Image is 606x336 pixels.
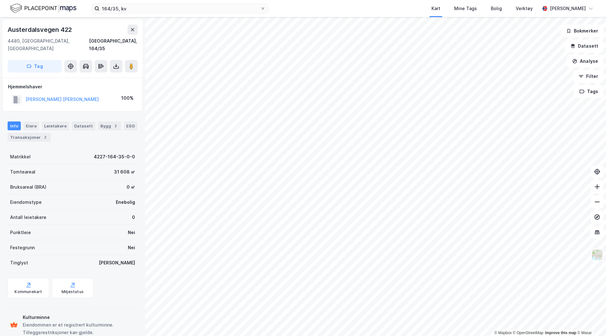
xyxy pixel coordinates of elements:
[8,37,89,52] div: 4480, [GEOGRAPHIC_DATA], [GEOGRAPHIC_DATA]
[8,83,137,91] div: Hjemmelshaver
[550,5,586,12] div: [PERSON_NAME]
[567,55,603,68] button: Analyse
[98,121,121,130] div: Bygg
[545,331,576,335] a: Improve this map
[23,121,39,130] div: Eiere
[94,153,135,161] div: 4227-164-35-0-0
[513,331,544,335] a: OpenStreetMap
[10,198,42,206] div: Eiendomstype
[8,133,51,142] div: Transaksjoner
[132,214,135,221] div: 0
[573,70,603,83] button: Filter
[494,331,512,335] a: Mapbox
[8,60,62,73] button: Tag
[10,168,35,176] div: Tomteareal
[99,259,135,267] div: [PERSON_NAME]
[8,121,21,130] div: Info
[454,5,477,12] div: Mine Tags
[124,121,137,130] div: ESG
[491,5,502,12] div: Bolig
[574,306,606,336] iframe: Chat Widget
[127,183,135,191] div: 0 ㎡
[10,259,28,267] div: Tinglyst
[112,123,119,129] div: 2
[8,25,73,35] div: Austerdalsvegen 422
[574,85,603,98] button: Tags
[10,153,31,161] div: Matrikkel
[591,249,603,261] img: Z
[114,168,135,176] div: 31 608 ㎡
[516,5,533,12] div: Verktøy
[42,121,69,130] div: Leietakere
[72,121,95,130] div: Datasett
[99,4,260,13] input: Søk på adresse, matrikkel, gårdeiere, leietakere eller personer
[10,3,76,14] img: logo.f888ab2527a4732fd821a326f86c7f29.svg
[89,37,138,52] div: [GEOGRAPHIC_DATA], 164/35
[15,289,42,294] div: Kommunekart
[128,244,135,251] div: Nei
[431,5,440,12] div: Kart
[62,289,84,294] div: Miljøstatus
[10,229,31,236] div: Punktleie
[561,25,603,37] button: Bokmerker
[42,134,48,140] div: 2
[10,244,35,251] div: Festegrunn
[121,94,134,102] div: 100%
[574,306,606,336] div: Kontrollprogram for chat
[23,314,135,321] div: Kulturminne
[128,229,135,236] div: Nei
[10,214,46,221] div: Antall leietakere
[116,198,135,206] div: Enebolig
[10,183,46,191] div: Bruksareal (BRA)
[565,40,603,52] button: Datasett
